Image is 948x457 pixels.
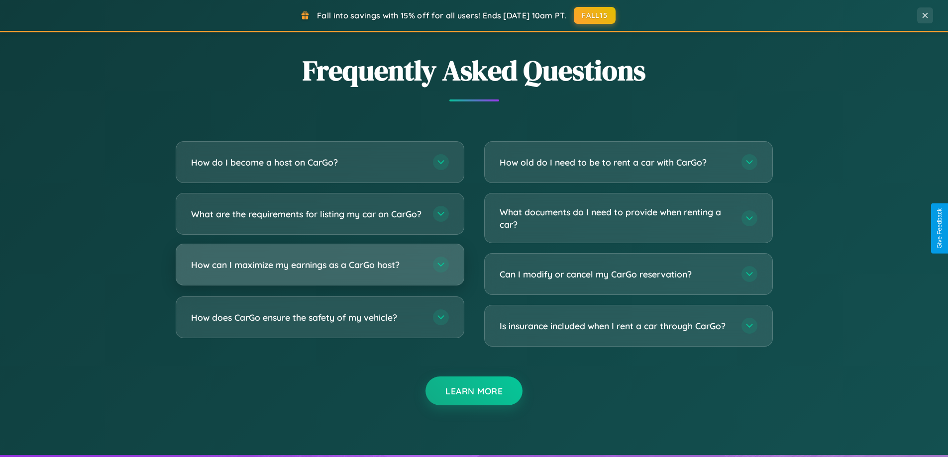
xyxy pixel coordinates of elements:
[191,311,423,324] h3: How does CarGo ensure the safety of my vehicle?
[191,156,423,169] h3: How do I become a host on CarGo?
[936,208,943,249] div: Give Feedback
[500,206,732,230] h3: What documents do I need to provide when renting a car?
[176,51,773,90] h2: Frequently Asked Questions
[500,156,732,169] h3: How old do I need to be to rent a car with CarGo?
[191,208,423,220] h3: What are the requirements for listing my car on CarGo?
[500,320,732,332] h3: Is insurance included when I rent a car through CarGo?
[500,268,732,280] h3: Can I modify or cancel my CarGo reservation?
[425,376,523,405] button: Learn More
[191,259,423,271] h3: How can I maximize my earnings as a CarGo host?
[317,10,566,20] span: Fall into savings with 15% off for all users! Ends [DATE] 10am PT.
[574,7,616,24] button: FALL15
